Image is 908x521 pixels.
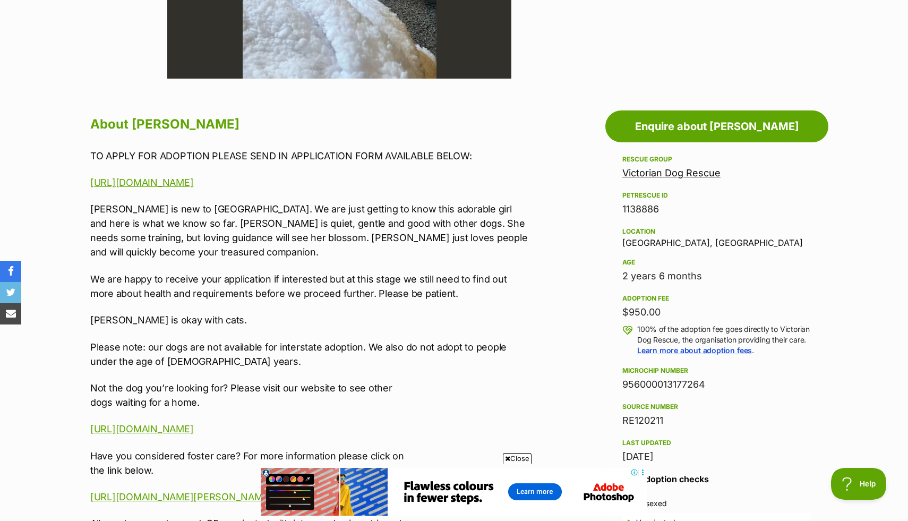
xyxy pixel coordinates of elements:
[90,149,529,163] p: TO APPLY FOR ADOPTION PLEASE SEND IN APPLICATION FORM AVAILABLE BELOW:
[637,346,752,355] a: Learn more about adoption fees
[636,498,667,509] div: Desexed
[622,366,811,375] div: Microchip number
[90,202,529,259] p: [PERSON_NAME] is new to [GEOGRAPHIC_DATA]. We are just getting to know this adorable girl and her...
[81,67,159,133] img: https://img.kwcdn.com/product/Fancyalgo/VirtualModelMatting/0862d30c3bbafd0ec1b404506e86554c.jpg?...
[637,324,811,356] p: 100% of the adoption fee goes directly to Victorian Dog Rescue, the organisation providing their ...
[90,340,529,369] p: Please note: our dogs are not available for interstate adoption. We also do not adopt to people u...
[622,202,811,217] div: 1138886
[622,377,811,392] div: 956000013177264
[622,225,811,247] div: [GEOGRAPHIC_DATA], [GEOGRAPHIC_DATA]
[622,449,811,464] div: [DATE]
[622,191,811,200] div: PetRescue ID
[503,453,532,464] span: Close
[622,403,811,411] div: Source number
[622,439,811,447] div: Last updated
[90,381,529,409] p: Not the dog you’re looking for? Please visit our website to see other dogs waiting for a home.
[90,113,529,136] h2: About [PERSON_NAME]
[622,155,811,164] div: Rescue group
[831,468,887,500] iframe: Help Scout Beacon - Open
[605,110,828,142] a: Enquire about [PERSON_NAME]
[90,449,529,477] p: Have you considered foster care? For more information please click on the link below.
[622,413,811,428] div: RE120211
[261,468,647,516] iframe: Advertisement
[90,423,193,434] a: [URL][DOMAIN_NAME]
[622,305,811,320] div: $950.00
[90,272,529,301] p: We are happy to receive your application if interested but at this stage we still need to find ou...
[90,491,272,502] a: [URL][DOMAIN_NAME][PERSON_NAME]
[622,227,811,236] div: Location
[622,258,811,267] div: Age
[622,167,721,178] a: Victorian Dog Rescue
[622,294,811,303] div: Adoption fee
[622,269,811,284] div: 2 years 6 months
[90,313,529,327] p: [PERSON_NAME] is okay with cats.
[90,177,193,188] a: [URL][DOMAIN_NAME]
[81,67,159,133] img: https://img.kwcdn.com/product/fancy/6a2f93d6-b3a1-4ada-97bd-0362648ddb20.jpg?imageMogr2/strip/siz...
[622,473,811,485] h3: Pre-adoption checks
